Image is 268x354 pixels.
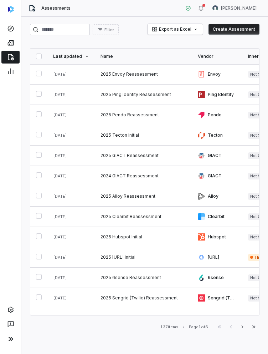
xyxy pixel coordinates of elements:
div: Page 1 of 6 [189,324,208,330]
button: Export as Excel [148,24,203,35]
button: Create Assessment [208,24,259,35]
span: Assessments [41,5,71,11]
div: Name [100,54,186,59]
div: Vendor [198,54,237,59]
button: Filter [93,24,119,35]
div: • [183,324,185,329]
button: Hammed Bakare avatar[PERSON_NAME] [208,3,261,14]
span: [PERSON_NAME] [221,5,257,11]
div: Last updated [53,54,89,59]
img: svg%3e [8,6,14,13]
span: Filter [104,27,114,32]
img: Hammed Bakare avatar [212,5,218,11]
div: 137 items [160,324,179,330]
